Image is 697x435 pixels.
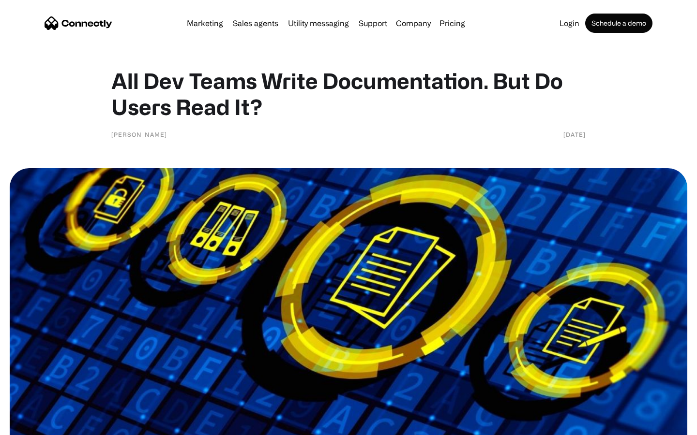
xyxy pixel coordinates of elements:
[284,19,353,27] a: Utility messaging
[111,130,167,139] div: [PERSON_NAME]
[183,19,227,27] a: Marketing
[111,68,586,120] h1: All Dev Teams Write Documentation. But Do Users Read It?
[563,130,586,139] div: [DATE]
[10,418,58,432] aside: Language selected: English
[396,16,431,30] div: Company
[19,418,58,432] ul: Language list
[556,19,583,27] a: Login
[585,14,652,33] a: Schedule a demo
[229,19,282,27] a: Sales agents
[355,19,391,27] a: Support
[436,19,469,27] a: Pricing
